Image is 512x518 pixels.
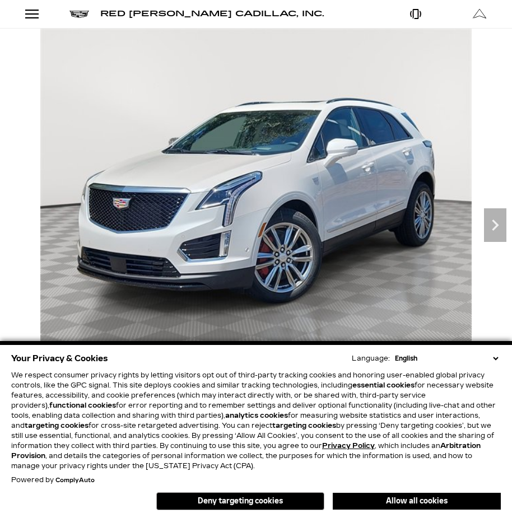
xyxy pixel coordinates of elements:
select: Language Select [392,353,501,363]
strong: essential cookies [352,381,415,389]
img: Cadillac logo [69,11,89,18]
button: Deny targeting cookies [156,492,324,510]
strong: targeting cookies [25,422,89,430]
div: Powered by [11,477,95,484]
strong: targeting cookies [272,422,336,430]
p: We respect consumer privacy rights by letting visitors opt out of third-party tracking cookies an... [11,370,501,471]
div: Language: [352,355,390,362]
a: Privacy Policy [322,442,375,450]
span: Your Privacy & Cookies [11,351,108,366]
strong: functional cookies [49,402,116,409]
div: Next [484,208,506,242]
button: Allow all cookies [333,493,501,510]
a: ComplyAuto [55,477,95,484]
span: Red [PERSON_NAME] Cadillac, Inc. [100,9,324,18]
a: Red [PERSON_NAME] Cadillac, Inc. [100,10,324,18]
a: Cadillac logo [69,10,89,18]
strong: analytics cookies [225,412,288,419]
